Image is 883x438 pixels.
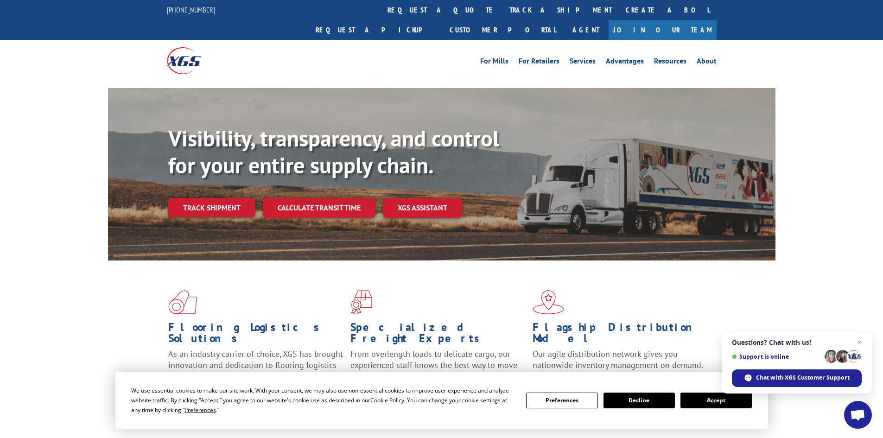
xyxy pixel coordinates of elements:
div: Open chat [844,401,872,429]
span: Close chat [854,337,865,348]
a: Agent [563,20,609,40]
span: Our agile distribution network gives you nationwide inventory management on demand. [533,349,703,370]
span: As an industry carrier of choice, XGS has brought innovation and dedication to flooring logistics... [168,349,343,381]
div: We use essential cookies to make our site work. With your consent, we may also use non-essential ... [131,386,515,415]
a: Track shipment [168,198,255,217]
a: XGS ASSISTANT [383,198,462,218]
b: Visibility, transparency, and control for your entire supply chain. [168,124,499,179]
h1: Flagship Distribution Model [533,322,708,349]
img: xgs-icon-flagship-distribution-model-red [533,290,565,314]
span: Chat with XGS Customer Support [756,374,850,382]
img: xgs-icon-total-supply-chain-intelligence-red [168,290,197,314]
button: Accept [680,393,752,408]
span: Cookie Policy [370,396,404,404]
span: Preferences [184,406,216,414]
a: Customer Portal [443,20,563,40]
a: About [697,57,717,68]
h1: Specialized Freight Experts [350,322,526,349]
p: From overlength loads to delicate cargo, our experienced staff knows the best way to move your fr... [350,349,526,390]
span: Support is online [732,353,821,360]
button: Decline [603,393,675,408]
a: Resources [654,57,686,68]
button: Preferences [526,393,597,408]
div: Cookie Consent Prompt [115,372,768,429]
img: xgs-icon-focused-on-flooring-red [350,290,372,314]
a: Advantages [606,57,644,68]
a: Calculate transit time [263,198,375,218]
a: [PHONE_NUMBER] [167,5,215,14]
a: Services [570,57,596,68]
span: Questions? Chat with us! [732,339,862,346]
a: Join Our Team [609,20,717,40]
a: Request a pickup [309,20,443,40]
a: For Retailers [519,57,559,68]
div: Chat with XGS Customer Support [732,369,862,387]
a: For Mills [480,57,508,68]
h1: Flooring Logistics Solutions [168,322,343,349]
